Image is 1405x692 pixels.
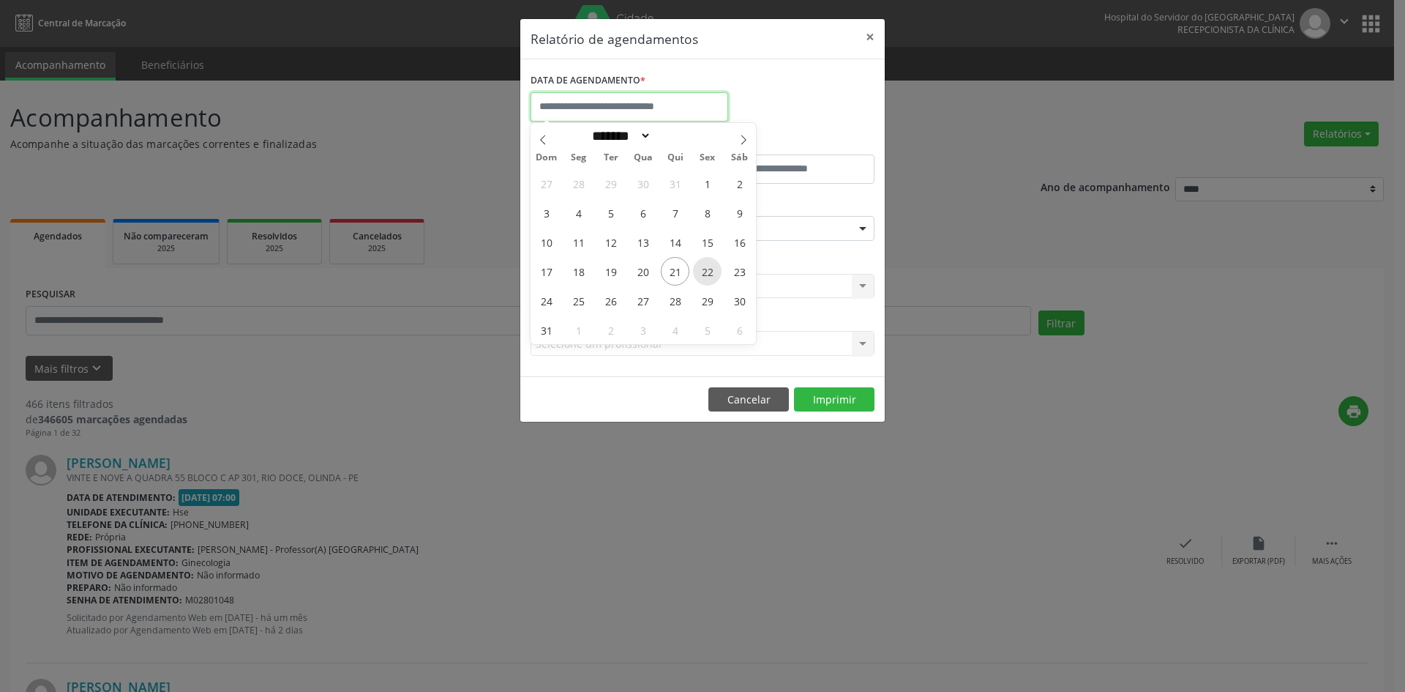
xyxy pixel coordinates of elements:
span: Agosto 23, 2025 [725,257,754,286]
span: Julho 27, 2025 [532,169,561,198]
span: Agosto 20, 2025 [629,257,657,286]
span: Agosto 4, 2025 [564,198,593,227]
span: Agosto 14, 2025 [661,228,689,256]
span: Setembro 3, 2025 [629,316,657,344]
span: Setembro 4, 2025 [661,316,689,344]
span: Agosto 8, 2025 [693,198,722,227]
span: Qui [659,153,692,163]
span: Setembro 1, 2025 [564,316,593,344]
span: Agosto 6, 2025 [629,198,657,227]
label: ATÉ [706,132,874,155]
span: Setembro 5, 2025 [693,316,722,344]
span: Sáb [724,153,756,163]
span: Agosto 11, 2025 [564,228,593,256]
span: Agosto 16, 2025 [725,228,754,256]
span: Agosto 13, 2025 [629,228,657,256]
span: Agosto 2, 2025 [725,169,754,198]
button: Close [855,19,885,55]
span: Agosto 19, 2025 [596,257,625,286]
span: Agosto 9, 2025 [725,198,754,227]
span: Agosto 31, 2025 [532,316,561,344]
span: Agosto 28, 2025 [661,286,689,315]
span: Agosto 30, 2025 [725,286,754,315]
span: Agosto 25, 2025 [564,286,593,315]
span: Agosto 24, 2025 [532,286,561,315]
span: Agosto 12, 2025 [596,228,625,256]
span: Agosto 15, 2025 [693,228,722,256]
span: Agosto 7, 2025 [661,198,689,227]
span: Agosto 18, 2025 [564,257,593,286]
span: Julho 31, 2025 [661,169,689,198]
span: Setembro 6, 2025 [725,316,754,344]
span: Agosto 26, 2025 [596,286,625,315]
span: Dom [531,153,563,163]
span: Agosto 27, 2025 [629,286,657,315]
span: Julho 29, 2025 [596,169,625,198]
span: Agosto 21, 2025 [661,257,689,286]
select: Month [587,128,651,144]
span: Julho 28, 2025 [564,169,593,198]
input: Year [651,128,700,144]
button: Imprimir [794,387,874,412]
span: Ter [595,153,627,163]
button: Cancelar [708,387,789,412]
span: Agosto 17, 2025 [532,257,561,286]
span: Agosto 3, 2025 [532,198,561,227]
span: Sex [692,153,724,163]
span: Agosto 29, 2025 [693,286,722,315]
span: Agosto 5, 2025 [596,198,625,227]
label: DATA DE AGENDAMENTO [531,70,645,92]
span: Setembro 2, 2025 [596,316,625,344]
span: Qua [627,153,659,163]
span: Seg [563,153,595,163]
span: Agosto 22, 2025 [693,257,722,286]
span: Agosto 10, 2025 [532,228,561,256]
span: Agosto 1, 2025 [693,169,722,198]
h5: Relatório de agendamentos [531,29,698,48]
span: Julho 30, 2025 [629,169,657,198]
